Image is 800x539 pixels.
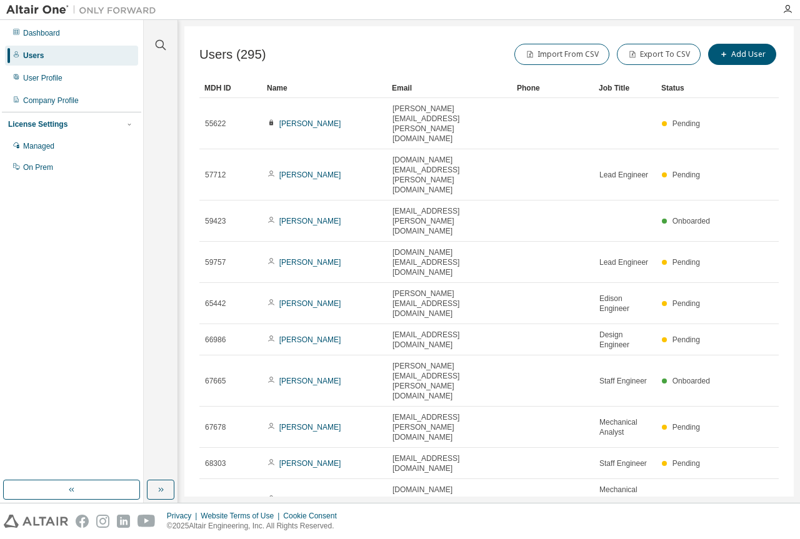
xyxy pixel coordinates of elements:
span: Pending [672,423,700,432]
span: [PERSON_NAME][EMAIL_ADDRESS][DOMAIN_NAME] [392,289,506,319]
span: Pending [672,258,700,267]
span: 59757 [205,257,226,267]
a: [PERSON_NAME] [279,299,341,308]
span: [EMAIL_ADDRESS][DOMAIN_NAME] [392,453,506,473]
a: [PERSON_NAME] [279,171,341,179]
span: 57712 [205,170,226,180]
span: [EMAIL_ADDRESS][DOMAIN_NAME] [392,330,506,350]
span: Staff Engineer [599,458,647,468]
span: 66986 [205,335,226,345]
span: Users (295) [199,47,266,62]
span: Lead Engineer [599,257,648,267]
span: 55622 [205,119,226,129]
img: youtube.svg [137,515,156,528]
button: Export To CSV [617,44,701,65]
span: Lead Engineer [599,170,648,180]
span: Mechanical Analyst [599,417,651,437]
a: [PERSON_NAME] [279,335,341,344]
span: 67678 [205,422,226,432]
span: 67665 [205,376,226,386]
span: Onboarded [672,217,710,225]
span: Edison Engineer [599,294,651,314]
span: [DOMAIN_NAME][EMAIL_ADDRESS][PERSON_NAME][DOMAIN_NAME] [392,155,506,195]
span: [EMAIL_ADDRESS][PERSON_NAME][DOMAIN_NAME] [392,206,506,236]
a: [PERSON_NAME] [279,217,341,225]
div: Phone [517,78,589,98]
span: 59423 [205,216,226,226]
div: User Profile [23,73,62,83]
span: Pending [672,299,700,308]
button: Import From CSV [514,44,609,65]
span: 68303 [205,458,226,468]
div: Users [23,51,44,61]
span: 65442 [205,299,226,309]
div: MDH ID [204,78,257,98]
div: Name [267,78,382,98]
a: [PERSON_NAME] [279,377,341,385]
span: Pending [672,119,700,128]
span: Onboarded [672,377,710,385]
a: [PERSON_NAME] [279,423,341,432]
div: Email [392,78,507,98]
div: Privacy [167,511,201,521]
img: linkedin.svg [117,515,130,528]
div: Website Terms of Use [201,511,283,521]
span: Pending [672,335,700,344]
div: Dashboard [23,28,60,38]
img: instagram.svg [96,515,109,528]
span: Staff Engineer [599,376,647,386]
button: Add User [708,44,776,65]
p: © 2025 Altair Engineering, Inc. All Rights Reserved. [167,521,344,532]
img: Altair One [6,4,162,16]
div: Managed [23,141,54,151]
span: [PERSON_NAME][EMAIL_ADDRESS][PERSON_NAME][DOMAIN_NAME] [392,361,506,401]
span: Pending [672,495,700,504]
a: [PERSON_NAME] [279,119,341,128]
a: [PERSON_NAME] [279,495,341,504]
span: Mechanical Design Engineer [599,485,651,515]
img: altair_logo.svg [4,515,68,528]
div: Job Title [599,78,651,98]
span: [DOMAIN_NAME][EMAIL_ADDRESS][DOMAIN_NAME] [392,485,506,515]
span: Pending [672,171,700,179]
span: [DOMAIN_NAME][EMAIL_ADDRESS][DOMAIN_NAME] [392,247,506,277]
span: [PERSON_NAME][EMAIL_ADDRESS][PERSON_NAME][DOMAIN_NAME] [392,104,506,144]
span: Pending [672,459,700,468]
div: License Settings [8,119,67,129]
span: Design Engineer [599,330,651,350]
span: 68684 [205,495,226,505]
div: On Prem [23,162,53,172]
div: Status [661,78,714,98]
div: Company Profile [23,96,79,106]
div: Cookie Consent [283,511,344,521]
a: [PERSON_NAME] [279,258,341,267]
img: facebook.svg [76,515,89,528]
span: [EMAIL_ADDRESS][PERSON_NAME][DOMAIN_NAME] [392,412,506,442]
a: [PERSON_NAME] [279,459,341,468]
